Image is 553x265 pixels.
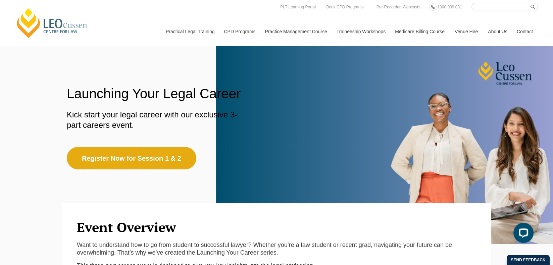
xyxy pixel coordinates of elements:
h2: Event Overview [77,220,476,234]
a: Venue Hire [450,17,483,46]
a: Practical Legal Training [161,17,219,46]
a: [PERSON_NAME] Centre for Law [15,7,89,39]
a: CPD Programs [219,17,260,46]
span: 1300 039 031 [437,5,462,9]
a: Register Now for Session 1 & 2 [67,147,196,169]
a: Traineeship Workshops [332,17,390,46]
a: About Us [483,17,512,46]
a: PLT Learning Portal [279,3,317,11]
iframe: LiveChat chat widget [508,220,536,248]
a: Practice Management Course [260,17,332,46]
a: Medicare Billing Course [390,17,450,46]
a: Contact [512,17,538,46]
a: Book CPD Programs [324,3,365,11]
h1: Launching Your Legal Career [67,86,249,101]
span: Want to understand how to go from student to successful lawyer? Whether you’re a law student or r... [77,242,452,256]
img: img [216,46,553,244]
a: 1300 039 031 [436,3,463,11]
p: Kick start your legal career with our exclusive 3-part careers event. [67,109,249,130]
a: Pre-Recorded Webcasts [375,3,422,11]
